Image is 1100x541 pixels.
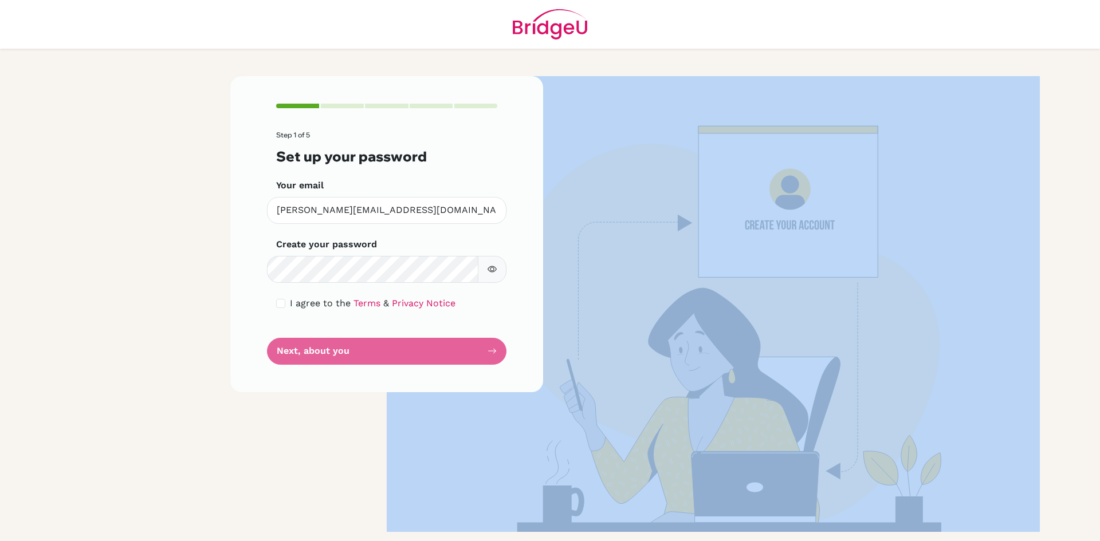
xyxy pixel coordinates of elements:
[392,298,455,309] a: Privacy Notice
[290,298,351,309] span: I agree to the
[276,148,497,165] h3: Set up your password
[387,76,1040,532] img: Create your account
[276,238,377,251] label: Create your password
[267,197,506,224] input: Insert your email*
[276,131,310,139] span: Step 1 of 5
[383,298,389,309] span: &
[353,298,380,309] a: Terms
[276,179,324,192] label: Your email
